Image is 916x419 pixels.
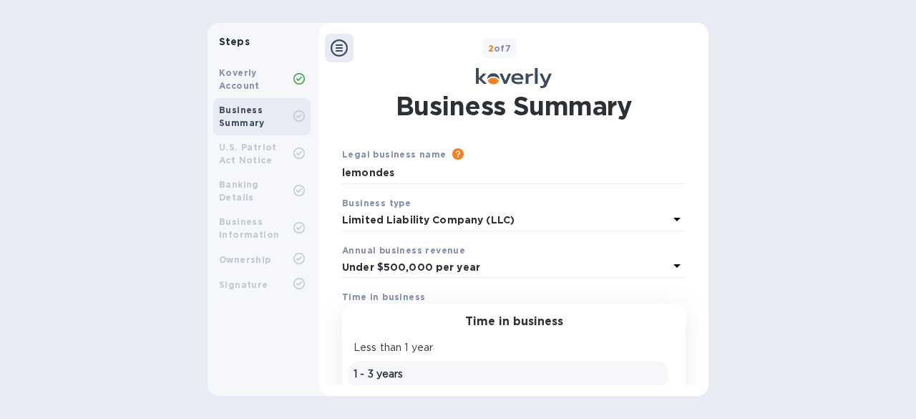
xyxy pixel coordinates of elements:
b: Business Summary [219,105,265,128]
b: Banking Details [219,179,259,203]
b: of 7 [488,43,512,54]
input: Enter legal business name [342,163,686,184]
b: Time in business [342,292,425,302]
b: Limited Liability Company (LLC) [342,214,515,226]
p: Less than 1 year [354,340,663,355]
b: Steps [219,36,250,47]
h3: Time in business [465,315,563,329]
p: Select time in business [342,307,456,322]
b: Koverly Account [219,67,260,91]
b: Business type [342,198,411,208]
p: 1 - 3 years [354,367,663,382]
b: Ownership [219,254,271,265]
b: Legal business name [342,149,447,160]
b: Annual business revenue [342,245,465,256]
b: Under $500,000 per year [342,261,480,273]
b: Business Information [219,216,279,240]
h1: Business Summary [396,88,632,124]
b: U.S. Patriot Act Notice [219,142,277,165]
span: 2 [488,43,494,54]
b: Signature [219,279,268,290]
